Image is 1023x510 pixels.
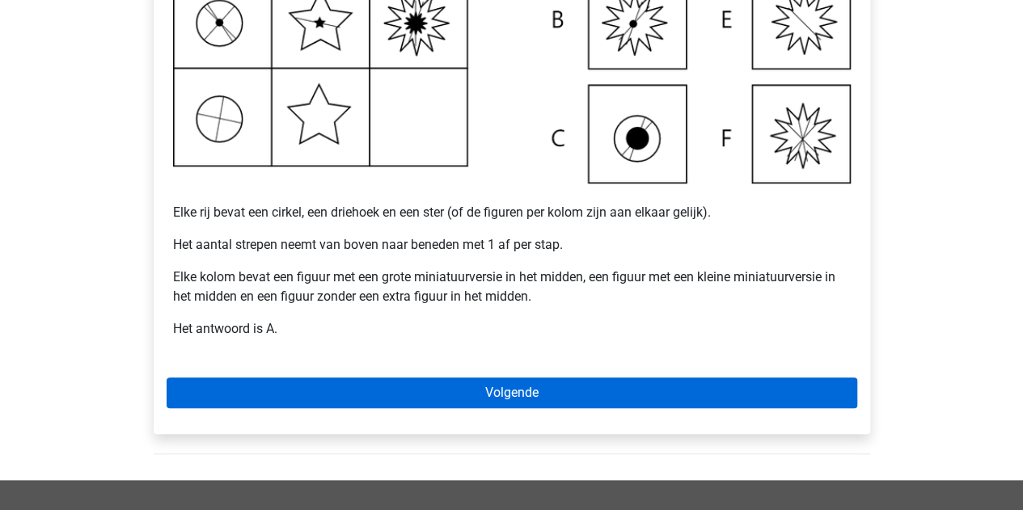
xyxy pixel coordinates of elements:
[173,235,851,255] p: Het aantal strepen neemt van boven naar beneden met 1 af per stap.
[167,377,857,408] a: Volgende
[173,319,851,339] p: Het antwoord is A.
[173,268,851,306] p: Elke kolom bevat een figuur met een grote miniatuurversie in het midden, een figuur met een klein...
[173,183,851,222] p: Elke rij bevat een cirkel, een driehoek en een ster (of de figuren per kolom zijn aan elkaar geli...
